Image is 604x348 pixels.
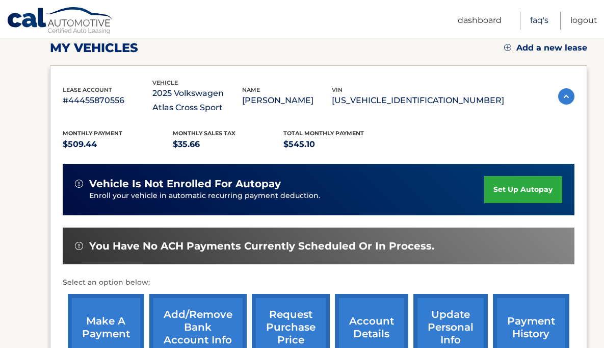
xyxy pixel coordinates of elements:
[173,130,235,137] span: Monthly sales Tax
[332,93,504,108] p: [US_VEHICLE_IDENTIFICATION_NUMBER]
[75,242,83,250] img: alert-white.svg
[75,180,83,188] img: alert-white.svg
[458,12,502,30] a: Dashboard
[504,44,511,51] img: add.svg
[63,93,152,108] p: #44455870556
[152,79,178,86] span: vehicle
[283,130,364,137] span: Total Monthly Payment
[484,176,562,203] a: set up autopay
[242,86,260,93] span: name
[242,93,332,108] p: [PERSON_NAME]
[530,12,548,30] a: FAQ's
[283,137,394,152] p: $545.10
[7,7,114,36] a: Cal Automotive
[152,86,242,115] p: 2025 Volkswagen Atlas Cross Sport
[173,137,283,152] p: $35.66
[332,86,343,93] span: vin
[89,178,281,190] span: vehicle is not enrolled for autopay
[89,190,485,202] p: Enroll your vehicle in automatic recurring payment deduction.
[570,12,597,30] a: Logout
[558,88,574,105] img: accordion-active.svg
[89,240,434,253] span: You have no ACH payments currently scheduled or in process.
[50,40,138,56] h2: my vehicles
[504,43,587,53] a: Add a new lease
[63,86,112,93] span: lease account
[63,277,574,289] p: Select an option below:
[63,130,122,137] span: Monthly Payment
[63,137,173,152] p: $509.44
